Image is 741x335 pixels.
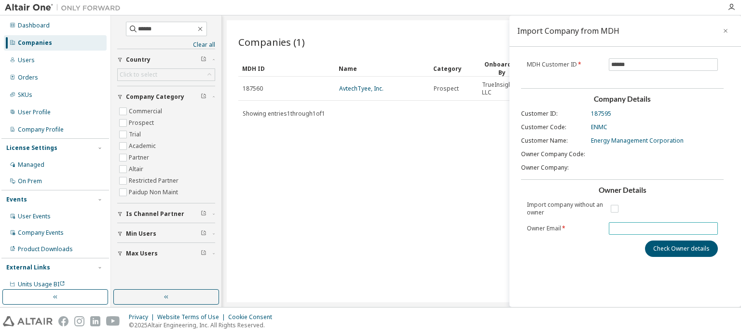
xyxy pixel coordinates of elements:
span: Max Users [126,250,158,257]
div: License Settings [6,144,57,152]
span: Is Channel Partner [126,210,184,218]
button: Check Owner details [645,241,718,257]
div: Companies [18,39,52,47]
span: Units Usage BI [18,280,65,288]
label: Academic [129,140,158,152]
span: Clear filter [201,250,206,257]
div: User Profile [18,108,51,116]
span: Country [126,56,151,64]
div: On Prem [18,177,42,185]
div: Events [6,196,27,203]
div: Dashboard [18,22,50,29]
div: Company Events [18,229,64,237]
label: Prospect [129,117,156,129]
button: Country [117,49,215,70]
div: Managed [18,161,44,169]
label: Altair [129,163,145,175]
a: Clear all [117,41,215,49]
div: Privacy [129,313,157,321]
span: TrueInsight LLC [482,81,521,96]
div: Import Company from MDH [517,27,619,35]
span: Showing entries 1 through 1 of 1 [243,109,325,118]
div: Cookie Consent [228,313,278,321]
span: Customer ID : [521,110,558,118]
span: Clear filter [201,210,206,218]
span: Prospect [434,85,459,93]
label: Restricted Partner [129,175,180,187]
div: Click to select [120,71,157,79]
img: linkedin.svg [90,316,100,326]
img: altair_logo.svg [3,316,53,326]
label: Paidup Non Maint [129,187,180,198]
div: Onboarded By [481,60,522,77]
span: Energy Management Corporation [591,137,684,145]
div: Product Downloads [18,245,73,253]
img: youtube.svg [106,316,120,326]
button: Max Users [117,243,215,264]
div: MDH ID [242,61,331,76]
span: Clear filter [201,230,206,238]
div: Name [339,61,425,76]
div: Website Terms of Use [157,313,228,321]
span: Clear filter [201,93,206,101]
label: Commercial [129,106,164,117]
h3: Company Details [521,94,724,104]
span: Min Users [126,230,156,238]
div: Click to select [118,69,215,80]
img: Altair One [5,3,125,13]
div: User Events [18,213,51,220]
div: Orders [18,74,38,81]
div: Company Profile [18,126,64,134]
img: instagram.svg [74,316,84,326]
div: Category [433,61,474,76]
label: Trial [129,129,143,140]
label: Import company without an owner [527,201,603,216]
button: Is Channel Partner [117,203,215,225]
a: AvtechTyee, Inc. [339,84,384,93]
div: SKUs [18,91,32,99]
label: Owner Email [527,225,603,232]
span: Company Category [126,93,184,101]
button: Company Category [117,86,215,107]
p: © 2025 Altair Engineering, Inc. All Rights Reserved. [129,321,278,329]
img: facebook.svg [58,316,69,326]
button: Min Users [117,223,215,244]
span: Owner Company Code : [521,150,585,158]
span: Customer Code : [521,123,566,131]
div: External Links [6,264,50,271]
span: Owner Company : [521,164,569,172]
label: MDH Customer ID [527,61,603,68]
h3: Owner Details [521,186,724,195]
span: 187560 [243,85,263,93]
span: Companies (1) [238,35,305,49]
span: ENMC [591,123,607,131]
span: Clear filter [201,56,206,64]
span: 187595 [591,110,611,118]
div: Users [18,56,35,64]
label: Partner [129,152,151,163]
span: Customer Name : [521,137,568,145]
